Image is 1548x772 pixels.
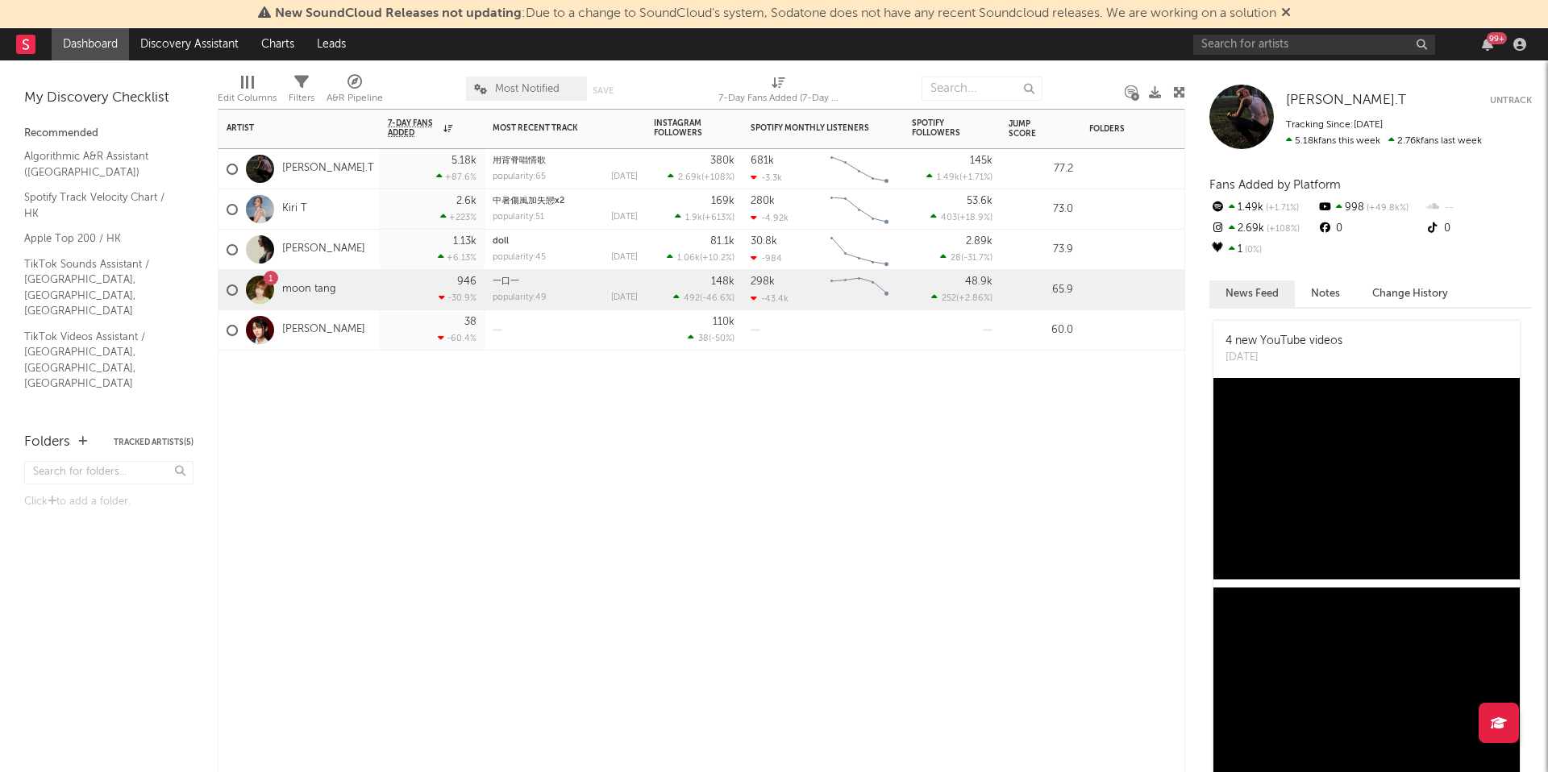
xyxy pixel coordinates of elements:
[668,172,734,182] div: ( )
[966,236,992,247] div: 2.89k
[1009,119,1049,139] div: Jump Score
[698,334,709,343] span: 38
[1425,197,1532,218] div: --
[282,162,374,176] a: [PERSON_NAME].T
[967,196,992,206] div: 53.6k
[702,254,732,263] span: +10.2 %
[456,196,476,206] div: 2.6k
[959,214,990,222] span: +18.9 %
[1209,280,1295,307] button: News Feed
[327,68,383,115] div: A&R Pipeline
[24,124,193,143] div: Recommended
[1009,160,1073,179] div: 77.2
[1281,7,1291,20] span: Dismiss
[275,7,1276,20] span: : Due to a change to SoundCloud's system, Sodatone does not have any recent Soundcloud releases. ...
[1209,179,1341,191] span: Fans Added by Platform
[678,173,701,182] span: 2.69k
[24,230,177,247] a: Apple Top 200 / HK
[1482,38,1493,51] button: 99+
[751,213,789,223] div: -4.92k
[282,202,307,216] a: Kiri T
[611,172,638,181] div: [DATE]
[751,293,789,304] div: -43.4k
[1295,280,1356,307] button: Notes
[940,252,992,263] div: ( )
[24,189,177,222] a: Spotify Track Velocity Chart / HK
[711,334,732,343] span: -50 %
[930,212,992,222] div: ( )
[1209,239,1317,260] div: 1
[493,197,564,205] a: 中暑傷風加失戀x2
[710,236,734,247] div: 81.1k
[24,147,177,181] a: Algorithmic A&R Assistant ([GEOGRAPHIC_DATA])
[912,118,968,138] div: Spotify Followers
[970,156,992,166] div: 145k
[941,214,957,222] span: 403
[495,84,560,94] span: Most Notified
[751,196,775,206] div: 280k
[440,212,476,222] div: +223 %
[24,401,359,434] a: [PERSON_NAME] Assistant / [GEOGRAPHIC_DATA]/[GEOGRAPHIC_DATA]/[GEOGRAPHIC_DATA]
[1286,93,1406,109] a: [PERSON_NAME].T
[282,283,336,297] a: moon tang
[493,237,638,246] div: doll
[675,212,734,222] div: ( )
[1209,197,1317,218] div: 1.49k
[1009,321,1073,340] div: 60.0
[439,293,476,303] div: -30.9 %
[718,89,839,108] div: 7-Day Fans Added (7-Day Fans Added)
[24,492,193,512] div: Click to add a folder.
[823,189,896,230] svg: Chart title
[493,293,547,302] div: popularity: 49
[114,438,193,446] button: Tracked Artists(5)
[677,254,700,263] span: 1.06k
[438,252,476,263] div: +6.13 %
[282,323,365,337] a: [PERSON_NAME]
[1317,218,1424,239] div: 0
[1356,280,1464,307] button: Change History
[464,317,476,327] div: 38
[937,173,959,182] span: 1.49k
[289,89,314,108] div: Filters
[711,276,734,287] div: 148k
[965,276,992,287] div: 48.9k
[282,243,365,256] a: [PERSON_NAME]
[1009,200,1073,219] div: 73.0
[611,213,638,222] div: [DATE]
[493,253,546,262] div: popularity: 45
[685,214,702,222] span: 1.9k
[1009,280,1073,300] div: 65.9
[751,253,782,264] div: -984
[688,333,734,343] div: ( )
[436,172,476,182] div: +87.6 %
[438,333,476,343] div: -60.4 %
[493,213,544,222] div: popularity: 51
[24,255,177,320] a: TikTok Sounds Assistant / [GEOGRAPHIC_DATA], [GEOGRAPHIC_DATA], [GEOGRAPHIC_DATA]
[457,276,476,287] div: 946
[654,118,710,138] div: Instagram Followers
[751,236,777,247] div: 30.8k
[942,294,956,303] span: 252
[667,252,734,263] div: ( )
[931,293,992,303] div: ( )
[24,328,177,392] a: TikTok Videos Assistant / [GEOGRAPHIC_DATA], [GEOGRAPHIC_DATA], [GEOGRAPHIC_DATA]
[704,173,732,182] span: +108 %
[493,123,614,133] div: Most Recent Track
[218,89,277,108] div: Edit Columns
[823,149,896,189] svg: Chart title
[493,156,638,165] div: 用背脊唱情歌
[493,172,546,181] div: popularity: 65
[327,89,383,108] div: A&R Pipeline
[1317,197,1424,218] div: 998
[611,253,638,262] div: [DATE]
[1286,136,1380,146] span: 5.18k fans this week
[227,123,347,133] div: Artist
[1263,204,1299,213] span: +1.71 %
[451,156,476,166] div: 5.18k
[1225,350,1342,366] div: [DATE]
[963,254,990,263] span: -31.7 %
[1286,136,1482,146] span: 2.76k fans last week
[611,293,638,302] div: [DATE]
[24,433,70,452] div: Folders
[1225,333,1342,350] div: 4 new YouTube videos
